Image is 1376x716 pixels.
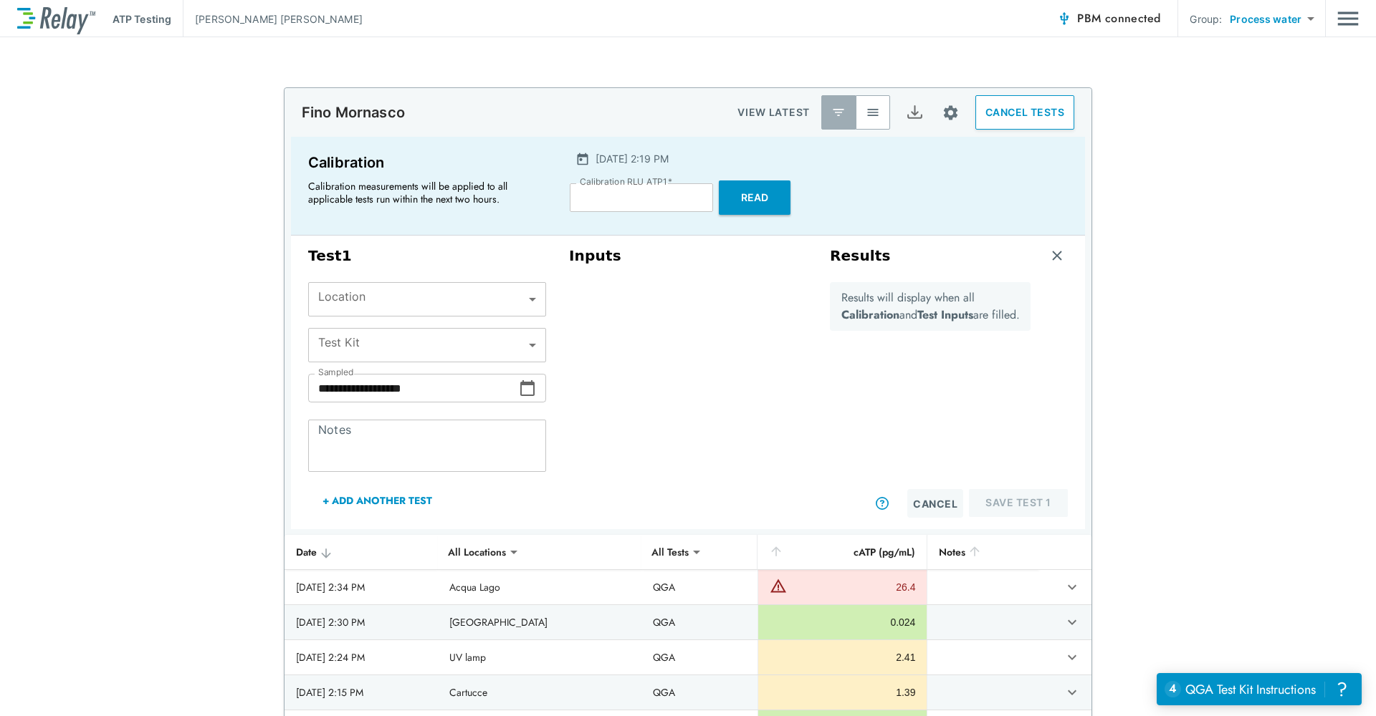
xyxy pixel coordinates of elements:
[1060,680,1084,705] button: expand row
[438,640,641,674] td: UV lamp
[641,605,758,639] td: QGA
[641,570,758,604] td: QGA
[308,247,546,265] h3: Test 1
[641,538,699,566] div: All Tests
[195,11,363,26] p: [PERSON_NAME] [PERSON_NAME]
[296,615,426,629] div: [DATE] 2:30 PM
[1060,610,1084,634] button: expand row
[841,289,1020,324] p: Results will display when all and are filled.
[737,104,810,121] p: VIEW LATEST
[769,543,915,561] div: cATP (pg/mL)
[641,675,758,710] td: QGA
[770,650,915,664] div: 2.41
[841,306,899,323] b: Calibration
[719,180,790,215] button: Read
[939,543,1027,561] div: Notes
[1337,5,1359,32] button: Main menu
[285,535,438,570] th: Date
[1060,575,1084,599] button: expand row
[17,4,95,34] img: LuminUltra Relay
[907,489,963,518] button: Cancel
[831,105,846,120] img: Latest
[790,580,915,594] div: 26.4
[296,685,426,700] div: [DATE] 2:15 PM
[318,367,354,377] label: Sampled
[1105,10,1161,26] span: connected
[302,104,405,121] p: Fino Mornasco
[438,605,641,639] td: [GEOGRAPHIC_DATA]
[932,94,970,132] button: Site setup
[1157,673,1362,705] iframe: Resource center
[580,177,672,187] label: Calibration RLU ATP1
[113,11,171,26] p: ATP Testing
[575,152,590,166] img: Calender Icon
[1337,5,1359,32] img: Drawer Icon
[942,104,960,122] img: Settings Icon
[1060,645,1084,669] button: expand row
[438,538,516,566] div: All Locations
[917,306,973,323] b: Test Inputs
[308,374,519,402] input: Choose date, selected date is Sep 17, 2025
[596,151,669,166] p: [DATE] 2:19 PM
[975,95,1074,130] button: CANCEL TESTS
[830,247,891,265] h3: Results
[1050,248,1064,263] img: Remove
[438,675,641,710] td: Cartucce
[866,105,880,120] img: View All
[1190,11,1222,26] p: Group:
[569,247,807,265] h3: Inputs
[770,615,915,629] div: 0.024
[770,685,915,700] div: 1.39
[308,151,544,174] p: Calibration
[1051,4,1166,33] button: PBM connected
[438,570,641,604] td: Acqua Lago
[308,483,446,518] button: + Add Another Test
[296,580,426,594] div: [DATE] 2:34 PM
[1057,11,1071,26] img: Connected Icon
[906,104,924,122] img: Export Icon
[308,180,537,205] p: Calibration measurements will be applied to all applicable tests run within the next two hours.
[641,640,758,674] td: QGA
[1077,9,1160,29] span: PBM
[296,650,426,664] div: [DATE] 2:24 PM
[897,95,932,130] button: Export
[770,577,787,594] img: Warning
